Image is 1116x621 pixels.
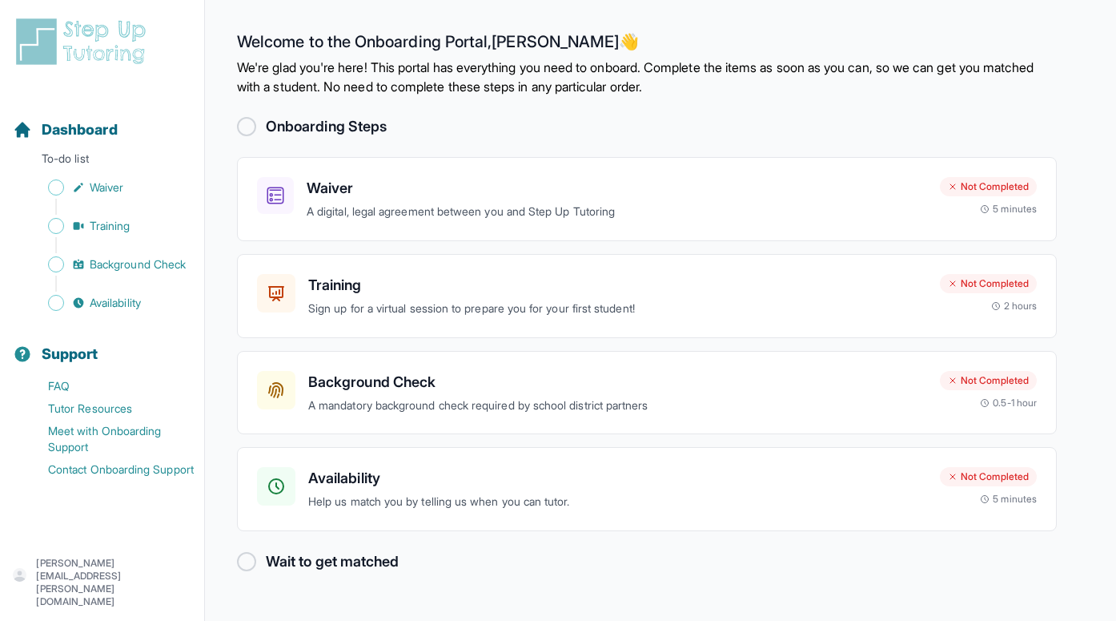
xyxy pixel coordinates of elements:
[237,254,1057,338] a: TrainingSign up for a virtual session to prepare you for your first student!Not Completed2 hours
[13,557,191,608] button: [PERSON_NAME][EMAIL_ADDRESS][PERSON_NAME][DOMAIN_NAME]
[42,119,118,141] span: Dashboard
[237,58,1057,96] p: We're glad you're here! This portal has everything you need to onboard. Complete the items as soo...
[308,467,927,490] h3: Availability
[308,493,927,511] p: Help us match you by telling us when you can tutor.
[308,397,927,415] p: A mandatory background check required by school district partners
[940,371,1037,390] div: Not Completed
[237,157,1057,241] a: WaiverA digital, legal agreement between you and Step Up TutoringNot Completed5 minutes
[991,300,1038,313] div: 2 hours
[266,550,399,573] h2: Wait to get matched
[980,493,1037,506] div: 5 minutes
[6,93,198,147] button: Dashboard
[237,351,1057,435] a: Background CheckA mandatory background check required by school district partnersNot Completed0.5...
[980,203,1037,216] div: 5 minutes
[237,447,1057,531] a: AvailabilityHelp us match you by telling us when you can tutor.Not Completed5 minutes
[6,317,198,372] button: Support
[36,557,191,608] p: [PERSON_NAME][EMAIL_ADDRESS][PERSON_NAME][DOMAIN_NAME]
[13,458,204,481] a: Contact Onboarding Support
[940,177,1037,196] div: Not Completed
[980,397,1037,409] div: 0.5-1 hour
[90,218,130,234] span: Training
[42,343,98,365] span: Support
[940,467,1037,486] div: Not Completed
[308,274,927,296] h3: Training
[6,151,198,173] p: To-do list
[308,371,927,393] h3: Background Check
[940,274,1037,293] div: Not Completed
[237,32,1057,58] h2: Welcome to the Onboarding Portal, [PERSON_NAME] 👋
[13,420,204,458] a: Meet with Onboarding Support
[13,292,204,314] a: Availability
[90,295,141,311] span: Availability
[90,179,123,196] span: Waiver
[13,397,204,420] a: Tutor Resources
[266,115,387,138] h2: Onboarding Steps
[13,253,204,276] a: Background Check
[307,203,927,221] p: A digital, legal agreement between you and Step Up Tutoring
[13,215,204,237] a: Training
[13,375,204,397] a: FAQ
[13,176,204,199] a: Waiver
[13,16,155,67] img: logo
[307,177,927,200] h3: Waiver
[90,256,186,272] span: Background Check
[308,300,927,318] p: Sign up for a virtual session to prepare you for your first student!
[13,119,118,141] a: Dashboard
